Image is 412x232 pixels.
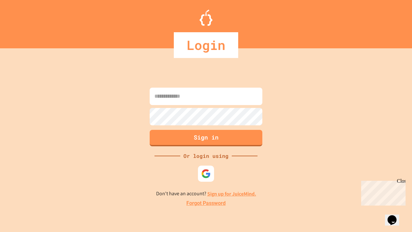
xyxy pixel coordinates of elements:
a: Forgot Password [186,199,226,207]
a: Sign up for JuiceMind. [207,190,256,197]
img: google-icon.svg [201,169,211,179]
iframe: chat widget [359,178,406,206]
iframe: chat widget [385,206,406,226]
p: Don't have an account? [156,190,256,198]
div: Login [174,32,238,58]
img: Logo.svg [200,10,212,26]
div: Chat with us now!Close [3,3,44,41]
div: Or login using [180,152,232,160]
button: Sign in [150,130,262,146]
